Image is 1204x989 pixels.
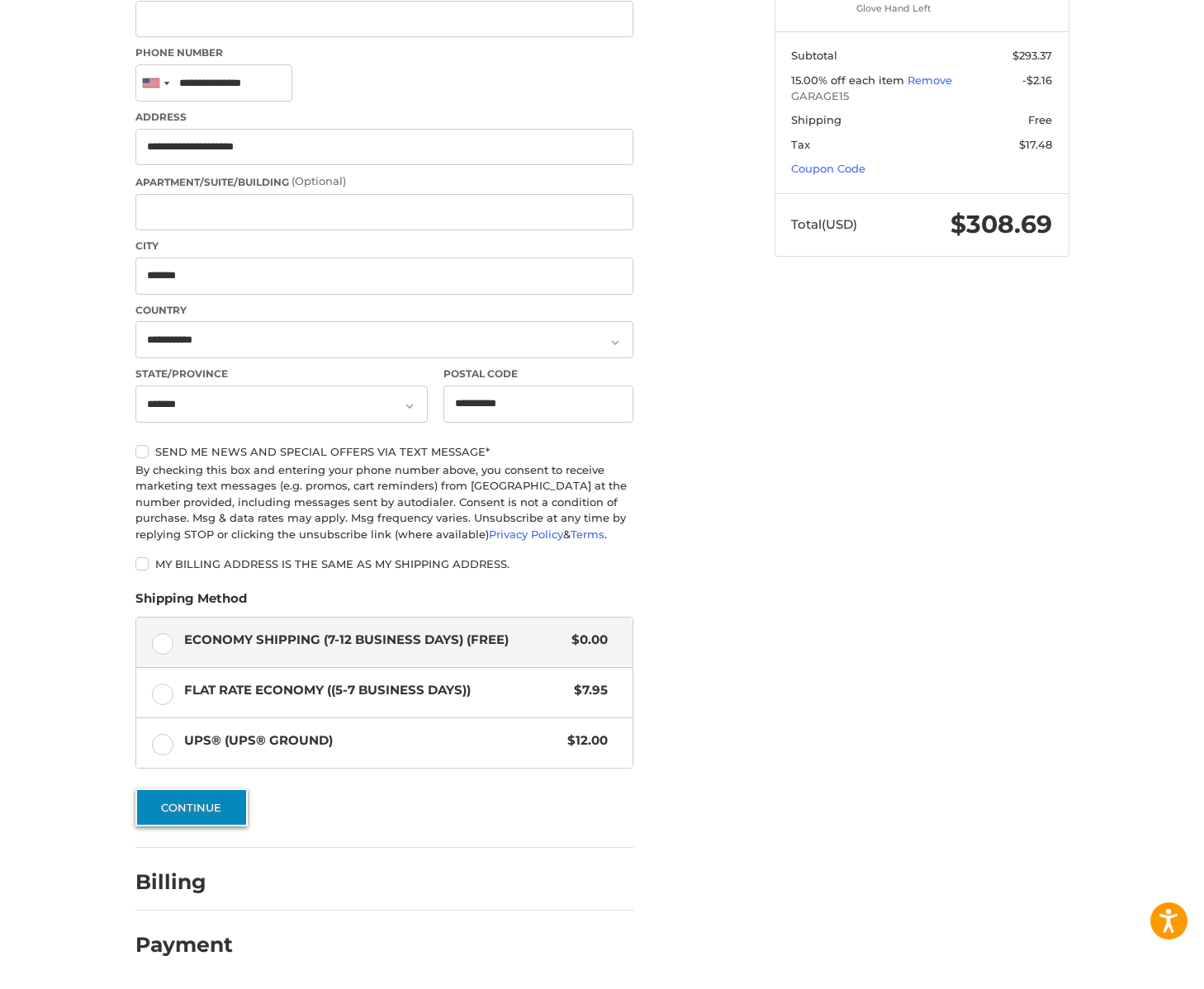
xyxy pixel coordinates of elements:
span: Shipping [791,113,841,126]
span: 15.00% off each item [791,73,908,87]
span: Flat Rate Economy ((5-7 Business Days)) [184,681,566,700]
label: Phone Number [135,45,633,60]
span: GARAGE15 [791,88,1052,105]
span: -$2.16 [1022,73,1052,87]
label: State/Province [135,367,428,381]
span: Free [1028,113,1052,126]
label: Apartment/Suite/Building [135,173,633,190]
small: (Optional) [292,174,346,187]
span: Subtotal [791,49,837,62]
label: Address [135,110,633,125]
legend: Shipping Method [135,589,247,616]
a: Terms [571,528,604,541]
li: Glove Hand Left [856,2,983,16]
a: Remove [908,73,952,87]
a: Coupon Code [791,162,865,175]
span: UPS® (UPS® Ground) [184,731,560,750]
span: Tax [791,138,810,151]
label: Postal Code [443,367,633,381]
label: Send me news and special offers via text message* [135,445,633,458]
label: Country [135,303,633,318]
span: $7.95 [566,681,609,700]
span: $293.37 [1012,49,1052,62]
div: United States: +1 [136,65,174,101]
span: $12.00 [560,731,609,750]
span: $17.48 [1019,138,1052,151]
div: By checking this box and entering your phone number above, you consent to receive marketing text ... [135,462,633,543]
span: $308.69 [950,209,1052,239]
a: Privacy Policy [489,528,563,541]
span: Total (USD) [791,216,857,232]
span: Economy Shipping (7-12 Business Days) (Free) [184,631,564,650]
label: My billing address is the same as my shipping address. [135,557,633,570]
h2: Billing [135,869,232,895]
label: City [135,239,633,253]
button: Continue [135,788,248,826]
h2: Payment [135,932,233,958]
span: $0.00 [564,631,609,650]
